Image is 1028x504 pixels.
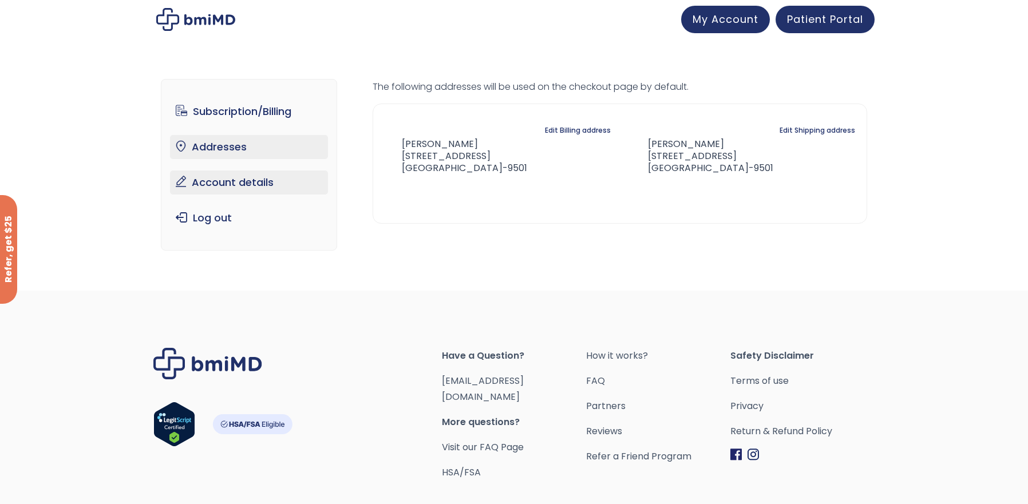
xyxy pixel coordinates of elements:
span: More questions? [442,414,586,430]
a: Log out [170,206,329,230]
a: Partners [586,398,730,414]
img: Brand Logo [153,348,262,379]
a: Refer a Friend Program [586,449,730,465]
span: Safety Disclaimer [730,348,875,364]
a: Visit our FAQ Page [442,440,524,454]
a: Verify LegitScript Approval for www.bmimd.com [153,402,195,452]
a: Edit Shipping address [780,122,855,138]
a: Addresses [170,135,329,159]
a: Privacy [730,398,875,414]
address: [PERSON_NAME] [STREET_ADDRESS] [GEOGRAPHIC_DATA]-9501 [385,138,527,174]
span: Patient Portal [787,12,863,26]
a: FAQ [586,373,730,389]
a: Terms of use [730,373,875,389]
img: HSA-FSA [212,414,292,434]
a: Patient Portal [776,6,875,33]
img: My account [156,8,235,31]
img: Facebook [730,449,742,461]
a: Reviews [586,423,730,439]
a: Subscription/Billing [170,100,329,124]
a: [EMAIL_ADDRESS][DOMAIN_NAME] [442,374,524,403]
address: [PERSON_NAME] [STREET_ADDRESS] [GEOGRAPHIC_DATA]-9501 [630,138,773,174]
img: Instagram [748,449,759,461]
nav: Account pages [161,79,338,251]
span: My Account [693,12,758,26]
a: Account details [170,170,329,195]
a: My Account [681,6,770,33]
a: HSA/FSA [442,466,481,479]
span: Have a Question? [442,348,586,364]
p: The following addresses will be used on the checkout page by default. [373,79,867,95]
a: Return & Refund Policy [730,423,875,439]
a: Edit Billing address [545,122,611,138]
img: Verify Approval for www.bmimd.com [153,402,195,447]
a: How it works? [586,348,730,364]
